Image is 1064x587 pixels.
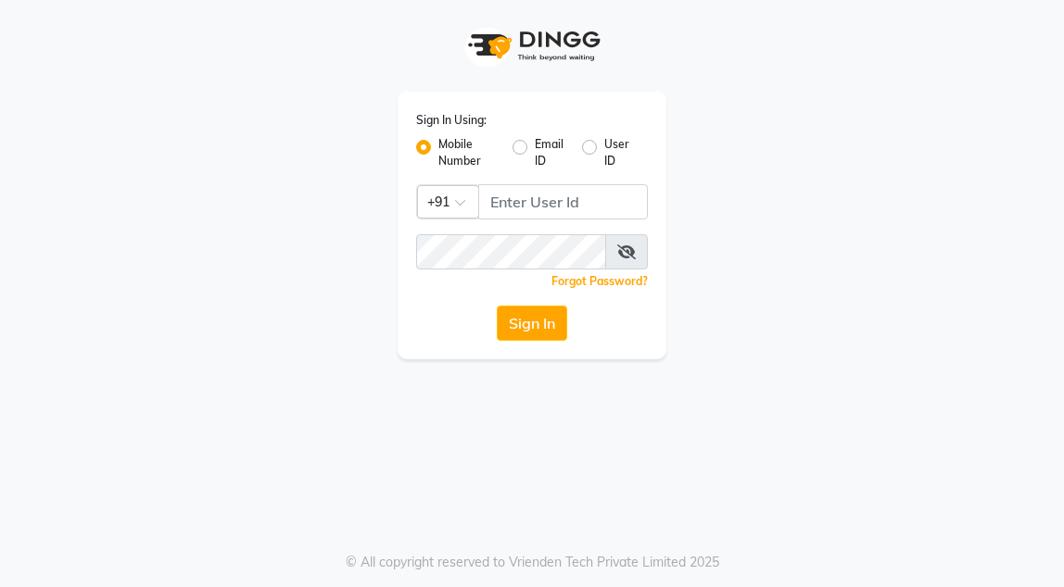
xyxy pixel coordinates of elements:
[478,184,648,219] input: Username
[497,306,567,341] button: Sign In
[604,136,633,169] label: User ID
[416,234,606,269] input: Username
[551,274,648,288] a: Forgot Password?
[535,136,566,169] label: Email ID
[458,19,606,73] img: logo1.svg
[416,112,487,129] label: Sign In Using:
[438,136,498,169] label: Mobile Number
